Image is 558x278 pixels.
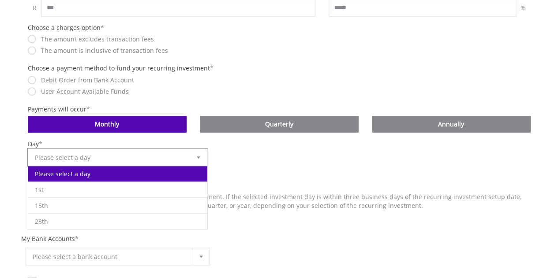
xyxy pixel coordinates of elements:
li: 15th [28,197,208,213]
li: 28th [28,213,208,229]
span: Please select a day [35,149,188,167]
label: Payments will occur [28,105,86,113]
label: Day [28,140,39,148]
label: My Bank Accounts [21,234,75,243]
label: User Account Available Funds [37,87,129,96]
span: Monthly [95,120,119,128]
label: The amount is inclusive of transaction fees [37,46,168,55]
h2: Please Note: [28,175,531,188]
span: Please select a bank account [33,248,190,266]
label: Choose a payment method to fund your recurring investment [28,64,210,72]
label: Choose a charges option [28,23,101,32]
span: Annually [438,120,464,128]
p: For an explanation of fees, please consult our . [28,215,531,223]
label: Debit Order from Bank Account [37,76,134,85]
p: We need three business days to set up your recurring investment. If the selected investment day i... [28,193,531,210]
span: Quarterly [265,120,293,128]
li: Please select a day [28,166,208,182]
label: The amount excludes transaction fees [37,35,154,44]
li: 1st [28,182,208,197]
